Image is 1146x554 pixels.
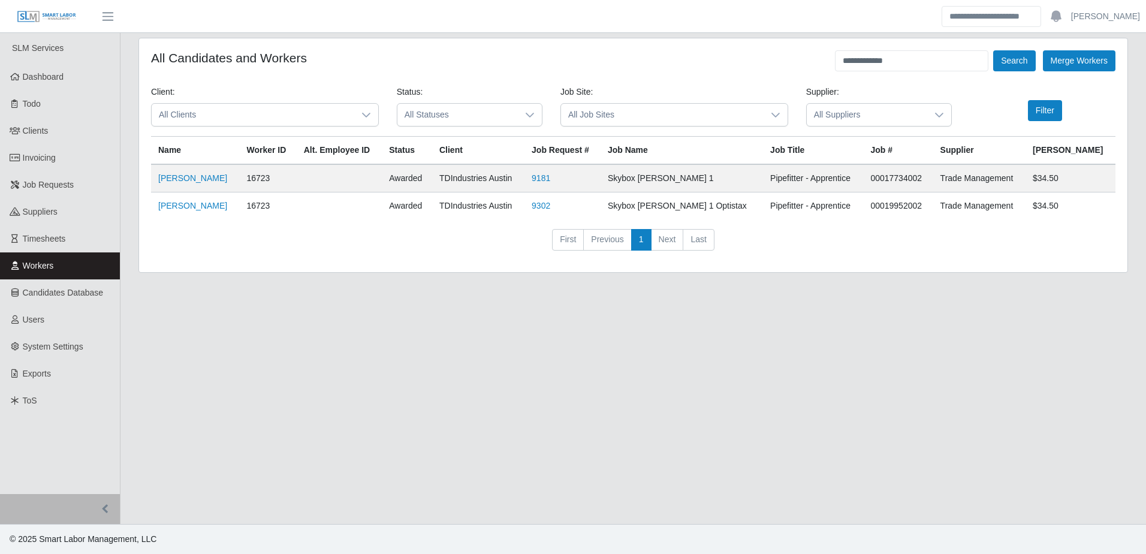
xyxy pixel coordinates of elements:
th: Status [382,137,432,165]
td: 16723 [239,164,296,192]
th: Job Name [601,137,763,165]
td: $34.50 [1026,192,1115,220]
span: Clients [23,126,49,136]
input: Search [942,6,1041,27]
h4: All Candidates and Workers [151,50,307,65]
a: [PERSON_NAME] [1071,10,1140,23]
span: Todo [23,99,41,109]
th: Name [151,137,239,165]
span: Job Requests [23,180,74,189]
th: Job # [863,137,933,165]
span: SLM Services [12,43,64,53]
td: awarded [382,164,432,192]
td: Skybox [PERSON_NAME] 1 Optistax [601,192,763,220]
span: ToS [23,396,37,405]
td: $34.50 [1026,164,1115,192]
span: System Settings [23,342,83,351]
th: Alt. Employee ID [297,137,382,165]
span: All Clients [152,104,354,126]
span: © 2025 Smart Labor Management, LLC [10,534,156,544]
span: Timesheets [23,234,66,243]
span: Exports [23,369,51,378]
td: 00017734002 [863,164,933,192]
td: TDIndustries Austin [432,164,524,192]
a: [PERSON_NAME] [158,201,227,210]
span: Dashboard [23,72,64,82]
td: 16723 [239,192,296,220]
span: All Suppliers [807,104,927,126]
span: Suppliers [23,207,58,216]
nav: pagination [151,229,1115,260]
td: awarded [382,192,432,220]
td: Trade Management [933,192,1026,220]
span: Workers [23,261,54,270]
span: All Statuses [397,104,518,126]
label: Job Site: [560,86,593,98]
td: Pipefitter - Apprentice [763,164,863,192]
a: 1 [631,229,652,251]
th: [PERSON_NAME] [1026,137,1115,165]
a: 9181 [532,173,550,183]
a: [PERSON_NAME] [158,173,227,183]
th: Job Title [763,137,863,165]
img: SLM Logo [17,10,77,23]
td: Trade Management [933,164,1026,192]
label: Supplier: [806,86,839,98]
th: Supplier [933,137,1026,165]
td: Skybox [PERSON_NAME] 1 [601,164,763,192]
label: Client: [151,86,175,98]
button: Merge Workers [1043,50,1115,71]
a: 9302 [532,201,550,210]
span: Users [23,315,45,324]
label: Status: [397,86,423,98]
th: Client [432,137,524,165]
span: Candidates Database [23,288,104,297]
td: Pipefitter - Apprentice [763,192,863,220]
th: Worker ID [239,137,296,165]
button: Filter [1028,100,1062,121]
td: TDIndustries Austin [432,192,524,220]
span: All Job Sites [561,104,764,126]
td: 00019952002 [863,192,933,220]
span: Invoicing [23,153,56,162]
th: Job Request # [524,137,601,165]
button: Search [993,50,1035,71]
